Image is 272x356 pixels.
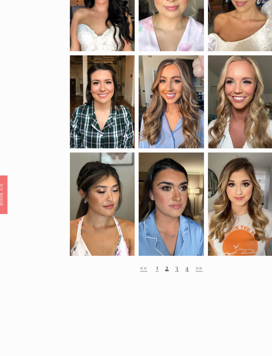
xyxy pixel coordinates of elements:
a: 4 [181,249,185,257]
a: >> [191,249,198,257]
a: << [139,249,146,257]
span: 2 [163,249,166,257]
a: @beautyasylum [8,336,55,348]
a: 3 [172,249,175,257]
a: 1 [154,249,157,257]
a: Book Us [2,166,15,202]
